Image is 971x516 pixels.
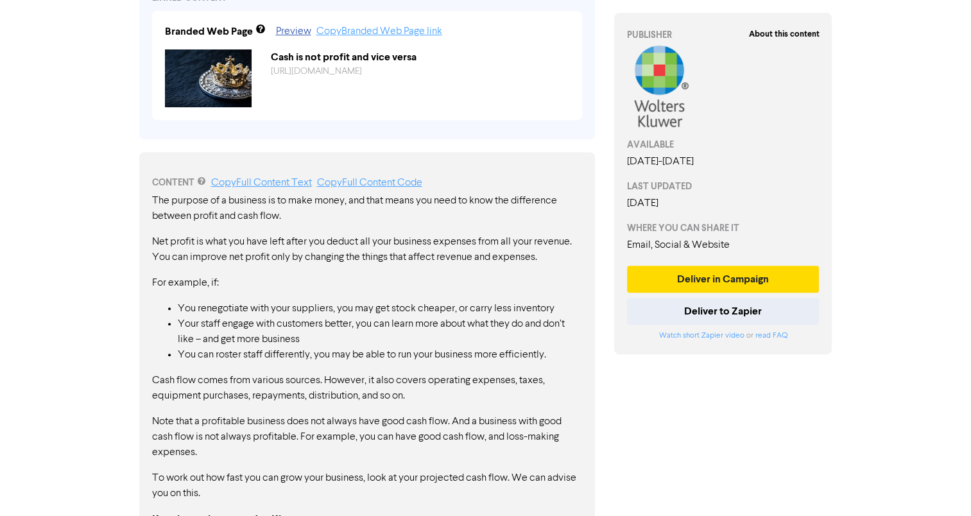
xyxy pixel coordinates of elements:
div: LAST UPDATED [627,180,820,193]
button: Deliver to Zapier [627,298,820,325]
div: PUBLISHER [627,28,820,42]
div: [DATE] [627,196,820,211]
div: https://public2.bomamarketing.com/cp/3CORW7xCRJXWrmvlCgaH8K?sa=20JETlFd [261,65,579,78]
a: [URL][DOMAIN_NAME] [271,67,362,76]
a: Preview [276,26,311,37]
p: Cash flow comes from various sources. However, it also covers operating expenses, taxes, equipmen... [152,373,582,404]
div: WHERE YOU CAN SHARE IT [627,221,820,235]
div: AVAILABLE [627,138,820,151]
div: CONTENT [152,175,582,191]
p: To work out how fast you can grow your business, look at your projected cash flow. We can advise ... [152,470,582,501]
button: Deliver in Campaign [627,266,820,293]
p: Net profit is what you have left after you deduct all your business expenses from all your revenu... [152,234,582,265]
iframe: Chat Widget [907,454,971,516]
a: read FAQ [755,332,787,340]
li: You can roster staff differently, you may be able to run your business more efficiently. [178,347,582,363]
div: [DATE] - [DATE] [627,154,820,169]
p: The purpose of a business is to make money, and that means you need to know the difference betwee... [152,193,582,224]
strong: About this content [748,29,819,39]
div: Branded Web Page [165,24,253,39]
a: Copy Branded Web Page link [316,26,442,37]
div: or [627,330,820,341]
div: Email, Social & Website [627,237,820,253]
a: Copy Full Content Text [211,178,312,188]
li: You renegotiate with your suppliers, you may get stock cheaper, or carry less inventory [178,301,582,316]
p: Note that a profitable business does not always have good cash flow. And a business with good cas... [152,414,582,460]
a: Copy Full Content Code [317,178,422,188]
p: For example, if: [152,275,582,291]
a: Watch short Zapier video [658,332,744,340]
div: Cash is not profit and vice versa [261,49,579,65]
li: Your staff engage with customers better, you can learn more about what they do and don’t like – a... [178,316,582,347]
